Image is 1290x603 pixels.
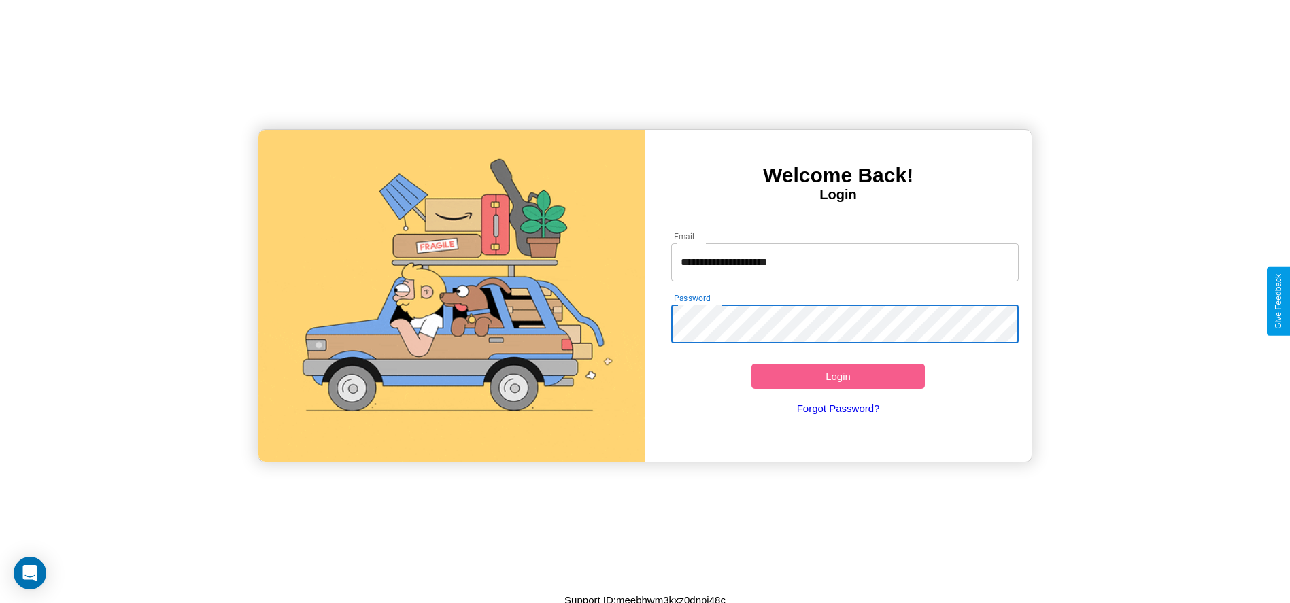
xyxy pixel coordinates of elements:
div: Give Feedback [1274,274,1283,329]
label: Email [674,230,695,242]
img: gif [258,130,645,462]
a: Forgot Password? [664,389,1012,428]
div: Open Intercom Messenger [14,557,46,589]
h3: Welcome Back! [645,164,1032,187]
label: Password [674,292,710,304]
h4: Login [645,187,1032,203]
button: Login [751,364,926,389]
